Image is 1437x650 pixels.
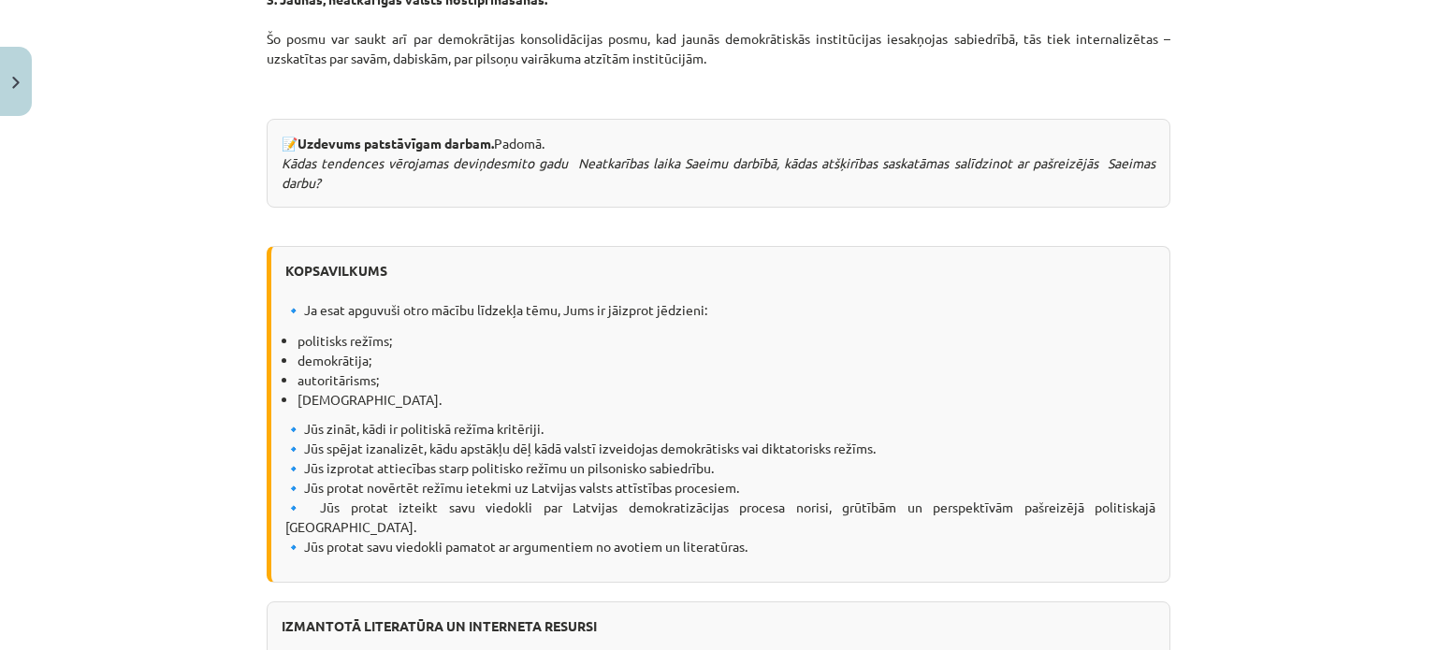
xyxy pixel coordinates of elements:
[12,77,20,89] img: icon-close-lesson-0947bae3869378f0d4975bcd49f059093ad1ed9edebbc8119c70593378902aed.svg
[298,351,1155,370] li: demokrātija;
[285,261,1155,320] p: 🔹 Ja esat apguvuši otro mācību līdzekļa tēmu, Jums ir jāizprot jēdzieni:
[267,119,1170,208] div: Padomā.
[298,390,1155,410] li: [DEMOGRAPHIC_DATA].
[298,370,1155,390] li: autoritārisms;
[285,262,387,279] strong: KOPSAVILKUMS
[282,135,494,152] strong: 📝Uzdevums patstāvīgam darbam.
[285,419,1155,556] p: 🔹 Jūs zināt, kādi ir politiskā režīma kritēriji. 🔹 Jūs spējat izanalizēt, kādu apstākļu dēļ kādā ...
[282,154,1155,191] em: Kādas tendences vērojamas deviņdesmito gadu Neatkarības laika Saeimu darbībā, kādas atšķirības sa...
[298,331,1155,351] li: politisks režīms;
[282,617,597,634] strong: IZMANTOTĀ LITERATŪRA UN INTERNETA RESURSI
